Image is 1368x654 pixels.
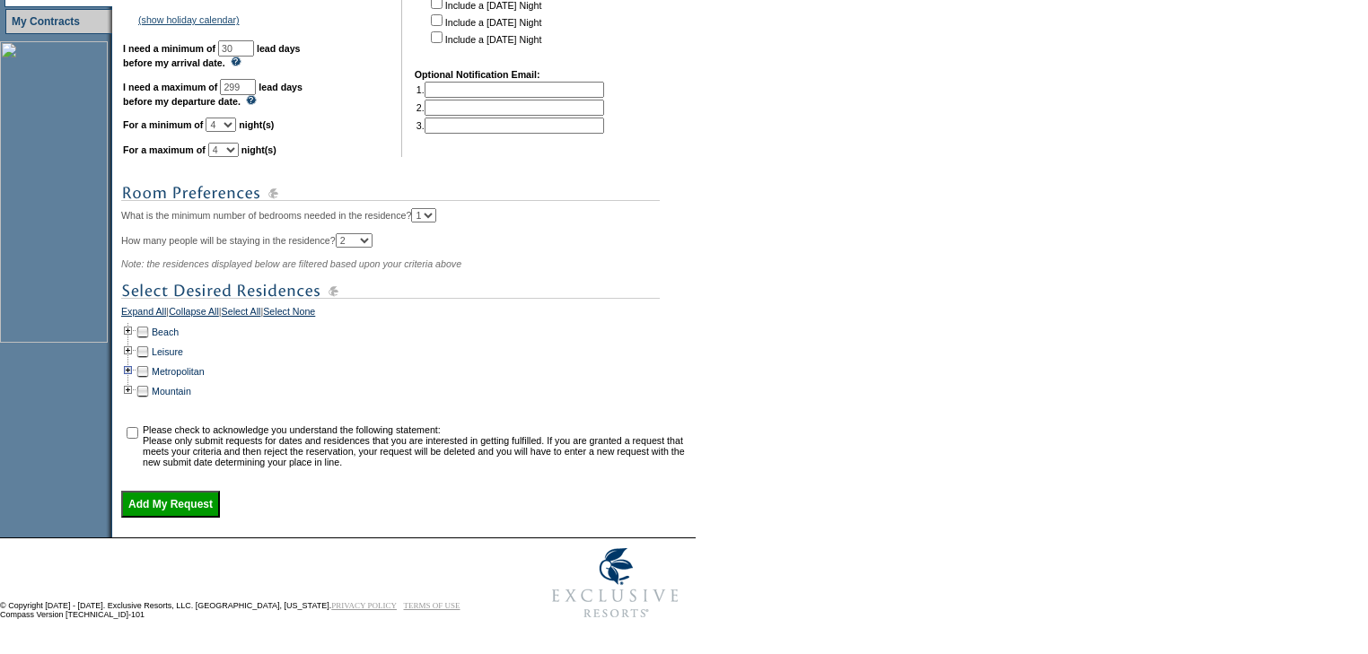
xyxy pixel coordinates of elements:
td: Please check to acknowledge you understand the following statement: Please only submit requests f... [143,424,689,467]
a: Select None [263,306,315,322]
img: Exclusive Resorts [535,538,696,628]
div: | | | [121,306,691,322]
b: I need a maximum of [123,82,217,92]
a: Leisure [152,346,183,357]
b: For a maximum of [123,144,206,155]
b: night(s) [241,144,276,155]
td: 3. [417,118,604,134]
b: night(s) [239,119,274,130]
a: Mountain [152,386,191,397]
a: Beach [152,327,179,337]
a: Metropolitan [152,366,205,377]
a: TERMS OF USE [404,601,460,610]
a: My Contracts [12,15,80,28]
a: Expand All [121,306,166,322]
b: lead days before my arrival date. [123,43,301,68]
b: For a minimum of [123,119,203,130]
img: questionMark_lightBlue.gif [246,95,257,105]
b: lead days before my departure date. [123,82,303,107]
td: 2. [417,100,604,116]
img: questionMark_lightBlue.gif [231,57,241,66]
td: 1. [417,82,604,98]
a: Select All [222,306,261,322]
a: PRIVACY POLICY [331,601,397,610]
img: subTtlRoomPreferences.gif [121,182,660,205]
a: (show holiday calendar) [138,14,240,25]
input: Add My Request [121,491,220,518]
b: I need a minimum of [123,43,215,54]
span: Note: the residences displayed below are filtered based upon your criteria above [121,258,461,269]
a: Collapse All [169,306,219,322]
b: Optional Notification Email: [415,69,540,80]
